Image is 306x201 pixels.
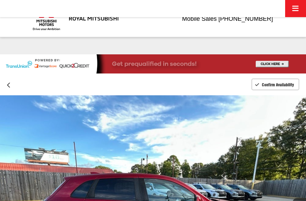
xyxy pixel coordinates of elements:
[31,4,62,31] img: Mitsubishi
[262,82,294,87] span: Confirm Availability
[182,15,217,22] span: Mobile Sales
[251,79,300,90] button: Confirm Availability
[218,15,273,22] span: [PHONE_NUMBER]
[69,15,119,21] h3: Royal Mitsubishi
